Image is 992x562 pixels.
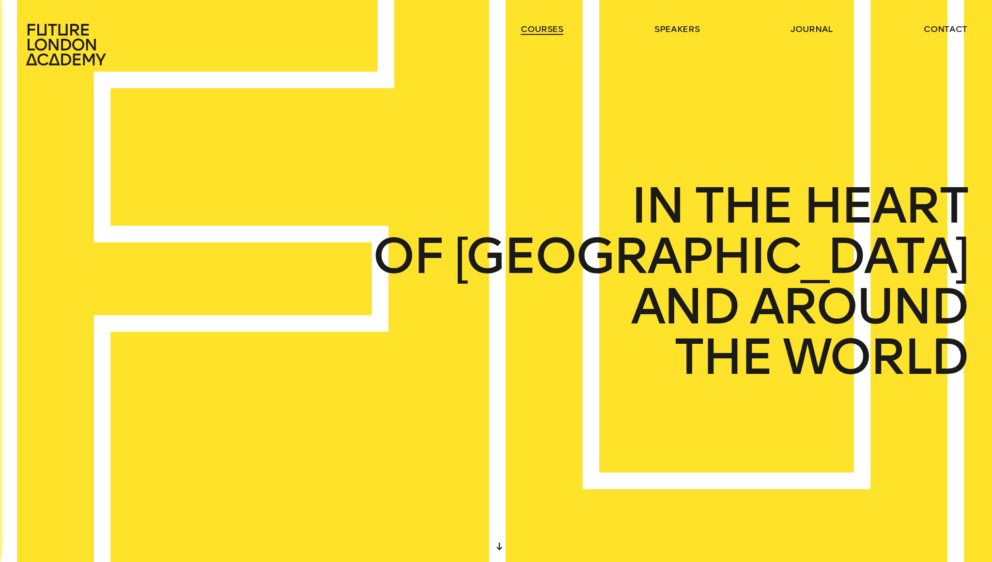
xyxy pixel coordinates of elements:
span: IN [631,180,683,231]
span: THE [674,332,772,382]
span: THE [695,180,792,231]
a: journal [790,23,833,35]
span: AROUND [749,281,967,332]
span: AND [631,281,738,332]
span: WORLD [783,332,967,382]
span: OF [372,231,443,281]
span: [GEOGRAPHIC_DATA] [454,231,967,281]
a: contact [924,23,967,35]
span: HEART [803,180,967,231]
a: courses [521,23,563,35]
a: speakers [654,23,699,35]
